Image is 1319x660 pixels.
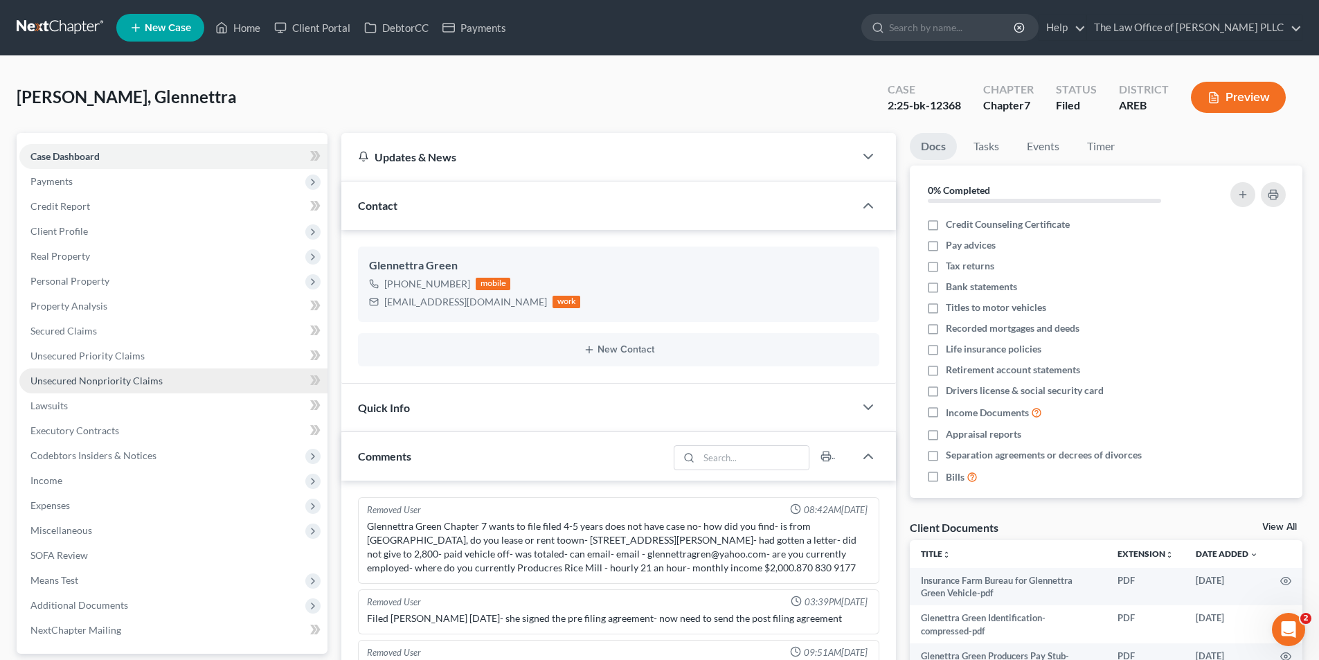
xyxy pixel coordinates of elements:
[1165,551,1174,559] i: unfold_more
[30,225,88,237] span: Client Profile
[1024,98,1030,112] span: 7
[1185,568,1269,606] td: [DATE]
[921,548,951,559] a: Titleunfold_more
[699,446,809,470] input: Search...
[1119,82,1169,98] div: District
[804,646,868,659] span: 09:51AM[DATE]
[19,618,327,643] a: NextChapter Mailing
[19,368,327,393] a: Unsecured Nonpriority Claims
[30,474,62,486] span: Income
[384,295,547,309] div: [EMAIL_ADDRESS][DOMAIN_NAME]
[1250,551,1258,559] i: expand_more
[208,15,267,40] a: Home
[30,449,156,461] span: Codebtors Insiders & Notices
[367,596,421,609] div: Removed User
[1272,613,1305,646] iframe: Intercom live chat
[367,646,421,659] div: Removed User
[30,200,90,212] span: Credit Report
[19,194,327,219] a: Credit Report
[30,574,78,586] span: Means Test
[30,549,88,561] span: SOFA Review
[30,275,109,287] span: Personal Property
[553,296,580,308] div: work
[19,418,327,443] a: Executory Contracts
[358,449,411,463] span: Comments
[30,300,107,312] span: Property Analysis
[19,319,327,344] a: Secured Claims
[946,238,996,252] span: Pay advices
[367,519,870,575] div: Glennettra Green Chapter 7 wants to file filed 4-5 years does not have case no- how did you find-...
[369,344,868,355] button: New Contact
[384,277,470,291] div: [PHONE_NUMBER]
[946,470,964,484] span: Bills
[1106,605,1185,643] td: PDF
[1118,548,1174,559] a: Extensionunfold_more
[1191,82,1286,113] button: Preview
[1119,98,1169,114] div: AREB
[1087,15,1302,40] a: The Law Office of [PERSON_NAME] PLLC
[910,133,957,160] a: Docs
[357,15,436,40] a: DebtorCC
[942,551,951,559] i: unfold_more
[946,301,1046,314] span: Titles to motor vehicles
[369,258,868,274] div: Glennettra Green
[30,375,163,386] span: Unsecured Nonpriority Claims
[30,425,119,436] span: Executory Contracts
[804,503,868,517] span: 08:42AM[DATE]
[946,406,1029,420] span: Income Documents
[19,344,327,368] a: Unsecured Priority Claims
[928,184,990,196] strong: 0% Completed
[1016,133,1070,160] a: Events
[1076,133,1126,160] a: Timer
[1106,568,1185,606] td: PDF
[1056,98,1097,114] div: Filed
[1262,522,1297,532] a: View All
[983,98,1034,114] div: Chapter
[19,144,327,169] a: Case Dashboard
[888,98,961,114] div: 2:25-bk-12368
[805,596,868,609] span: 03:39PM[DATE]
[476,278,510,290] div: mobile
[983,82,1034,98] div: Chapter
[30,599,128,611] span: Additional Documents
[358,150,838,164] div: Updates & News
[30,350,145,362] span: Unsecured Priority Claims
[910,520,998,535] div: Client Documents
[946,259,994,273] span: Tax returns
[962,133,1010,160] a: Tasks
[30,524,92,536] span: Miscellaneous
[19,543,327,568] a: SOFA Review
[145,23,191,33] span: New Case
[1185,605,1269,643] td: [DATE]
[1039,15,1086,40] a: Help
[17,87,237,107] span: [PERSON_NAME], Glennettra
[436,15,513,40] a: Payments
[946,321,1079,335] span: Recorded mortgages and deeds
[267,15,357,40] a: Client Portal
[910,605,1106,643] td: Glenettra Green Identification-compressed-pdf
[30,400,68,411] span: Lawsuits
[946,342,1041,356] span: Life insurance policies
[889,15,1016,40] input: Search by name...
[946,363,1080,377] span: Retirement account statements
[946,280,1017,294] span: Bank statements
[946,427,1021,441] span: Appraisal reports
[30,150,100,162] span: Case Dashboard
[946,448,1142,462] span: Separation agreements or decrees of divorces
[1196,548,1258,559] a: Date Added expand_more
[946,217,1070,231] span: Credit Counseling Certificate
[367,612,870,625] div: Filed [PERSON_NAME] [DATE]- she signed the pre filing agreement- now need to send the post filing...
[30,499,70,511] span: Expenses
[1056,82,1097,98] div: Status
[30,175,73,187] span: Payments
[30,325,97,337] span: Secured Claims
[946,384,1104,398] span: Drivers license & social security card
[19,294,327,319] a: Property Analysis
[910,568,1106,606] td: Insurance Farm Bureau for Glennettra Green Vehicle-pdf
[888,82,961,98] div: Case
[30,250,90,262] span: Real Property
[358,199,397,212] span: Contact
[358,401,410,414] span: Quick Info
[19,393,327,418] a: Lawsuits
[367,503,421,517] div: Removed User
